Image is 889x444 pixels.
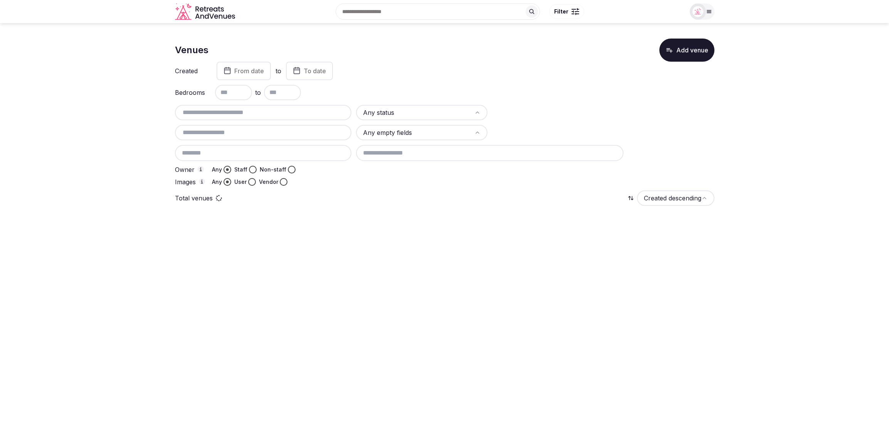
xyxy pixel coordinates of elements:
label: Owner [175,166,206,173]
label: to [276,67,281,75]
label: Non-staff [260,166,286,173]
span: Filter [554,8,568,15]
p: Total venues [175,194,213,202]
span: to [255,88,261,97]
label: User [234,178,247,186]
a: Visit the homepage [175,3,237,20]
h1: Venues [175,44,208,57]
label: Staff [234,166,247,173]
label: Images [175,178,206,185]
button: From date [217,62,271,80]
label: Created [175,68,206,74]
button: Filter [549,4,584,19]
button: Owner [198,166,204,172]
label: Vendor [259,178,278,186]
label: Bedrooms [175,89,206,96]
label: Any [212,178,222,186]
span: From date [234,67,264,75]
button: Add venue [659,39,714,62]
img: miaceralde [692,6,703,17]
button: Images [199,178,205,185]
label: Any [212,166,222,173]
button: To date [286,62,333,80]
span: To date [304,67,326,75]
svg: Retreats and Venues company logo [175,3,237,20]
